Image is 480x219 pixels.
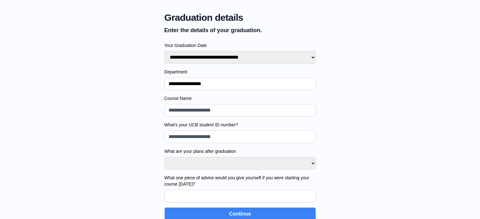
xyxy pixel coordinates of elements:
[164,175,316,187] label: What one piece of advice would you give yourself if you were starting your course [DATE]?
[164,12,316,23] span: Graduation details
[164,26,316,35] p: Enter the details of your graduation.
[164,122,316,128] label: What’s your UCB student ID number?
[164,69,316,75] label: Department
[164,148,316,154] label: What are your plans after graduation
[164,95,316,101] label: Course Name
[164,42,316,49] label: Your Graduation Date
